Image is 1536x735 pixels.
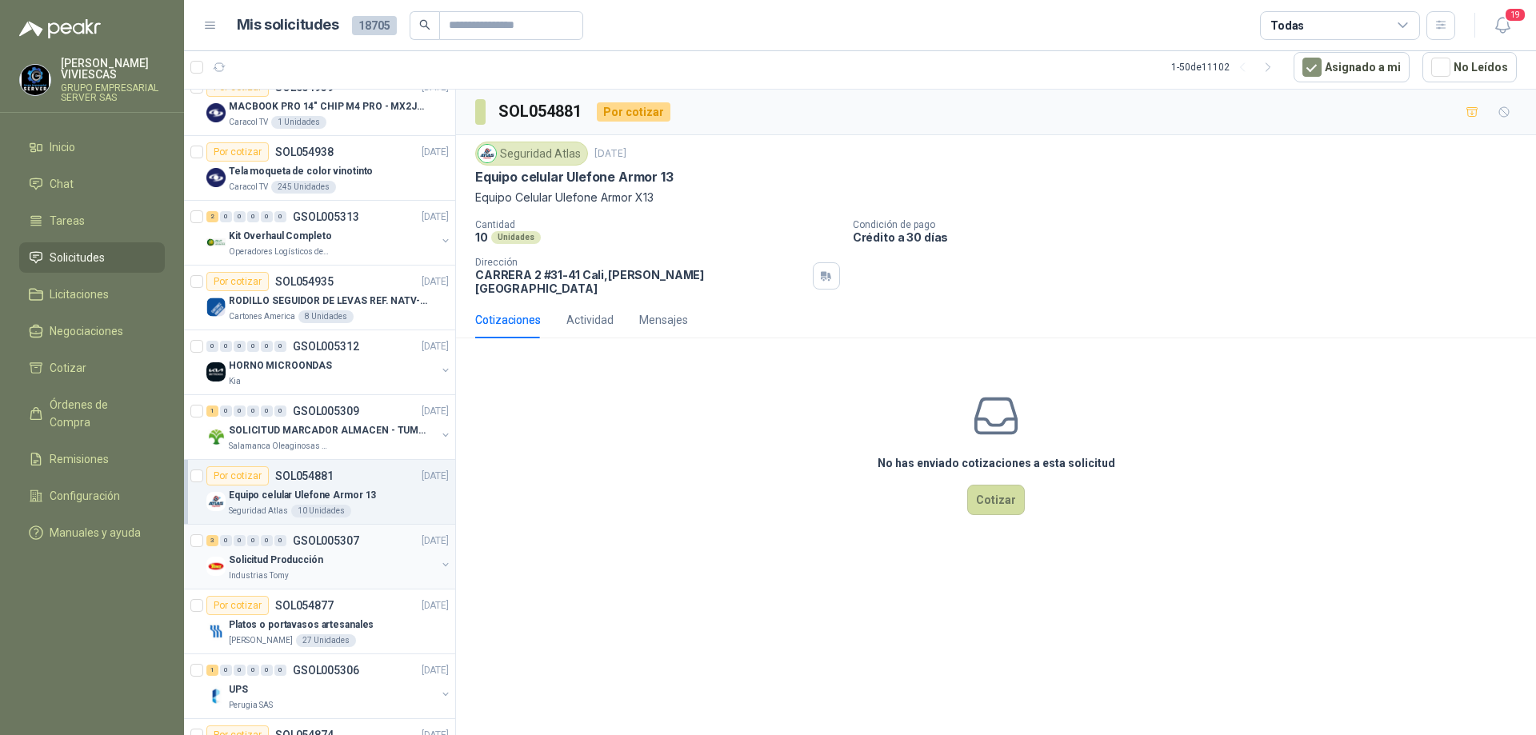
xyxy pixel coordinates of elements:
[20,65,50,95] img: Company Logo
[352,16,397,35] span: 18705
[1422,52,1517,82] button: No Leídos
[206,103,226,122] img: Company Logo
[422,404,449,419] p: [DATE]
[184,266,455,330] a: Por cotizarSOL054935[DATE] Company LogoRODILLO SEGUIDOR DE LEVAS REF. NATV-17-PPA [PERSON_NAME]Ca...
[50,322,123,340] span: Negociaciones
[422,663,449,678] p: [DATE]
[229,553,323,568] p: Solicitud Producción
[247,211,259,222] div: 0
[206,168,226,187] img: Company Logo
[234,535,246,546] div: 0
[184,589,455,654] a: Por cotizarSOL054877[DATE] Company LogoPlatos o portavasos artesanales[PERSON_NAME]27 Unidades
[50,138,75,156] span: Inicio
[19,19,101,38] img: Logo peakr
[498,99,584,124] h3: SOL054881
[206,535,218,546] div: 3
[50,249,105,266] span: Solicitudes
[229,505,288,517] p: Seguridad Atlas
[293,535,359,546] p: GSOL005307
[206,686,226,705] img: Company Logo
[229,164,373,179] p: Tela moqueta de color vinotinto
[229,569,289,582] p: Industrias Tomy
[206,531,452,582] a: 3 0 0 0 0 0 GSOL005307[DATE] Company LogoSolicitud ProducciónIndustrias Tomy
[237,14,339,37] h1: Mis solicitudes
[293,665,359,676] p: GSOL005306
[261,341,273,352] div: 0
[274,211,286,222] div: 0
[19,169,165,199] a: Chat
[229,229,331,244] p: Kit Overhaul Completo
[206,466,269,485] div: Por cotizar
[206,272,269,291] div: Por cotizar
[274,405,286,417] div: 0
[206,427,226,446] img: Company Logo
[274,341,286,352] div: 0
[475,311,541,329] div: Cotizaciones
[19,279,165,310] a: Licitaciones
[261,211,273,222] div: 0
[206,337,452,388] a: 0 0 0 0 0 0 GSOL005312[DATE] Company LogoHORNO MICROONDASKia
[220,535,232,546] div: 0
[234,405,246,417] div: 0
[419,19,430,30] span: search
[422,339,449,354] p: [DATE]
[475,189,1517,206] p: Equipo Celular Ulefone Armor X13
[229,358,332,373] p: HORNO MICROONDAS
[296,634,356,647] div: 27 Unidades
[220,211,232,222] div: 0
[19,353,165,383] a: Cotizar
[50,524,141,541] span: Manuales y ayuda
[206,492,226,511] img: Company Logo
[478,145,496,162] img: Company Logo
[475,219,840,230] p: Cantidad
[184,136,455,201] a: Por cotizarSOL054938[DATE] Company LogoTela moqueta de color vinotintoCaracol TV245 Unidades
[293,211,359,222] p: GSOL005313
[229,682,248,697] p: UPS
[206,298,226,317] img: Company Logo
[220,665,232,676] div: 0
[229,488,376,503] p: Equipo celular Ulefone Armor 13
[206,341,218,352] div: 0
[475,230,488,244] p: 10
[422,274,449,290] p: [DATE]
[206,621,226,641] img: Company Logo
[475,169,673,186] p: Equipo celular Ulefone Armor 13
[206,207,452,258] a: 2 0 0 0 0 0 GSOL005313[DATE] Company LogoKit Overhaul CompletoOperadores Logísticos del Caribe
[50,450,109,468] span: Remisiones
[184,71,455,136] a: Por cotizarSOL054939[DATE] Company LogoMACBOOK PRO 14" CHIP M4 PRO - MX2J3E/ACaracol TV1 Unidades
[50,286,109,303] span: Licitaciones
[50,175,74,193] span: Chat
[298,310,354,323] div: 8 Unidades
[261,535,273,546] div: 0
[19,481,165,511] a: Configuración
[853,230,1530,244] p: Crédito a 30 días
[234,211,246,222] div: 0
[206,211,218,222] div: 2
[967,485,1025,515] button: Cotizar
[234,341,246,352] div: 0
[878,454,1115,472] h3: No has enviado cotizaciones a esta solicitud
[475,268,806,295] p: CARRERA 2 #31-41 Cali , [PERSON_NAME][GEOGRAPHIC_DATA]
[274,535,286,546] div: 0
[206,596,269,615] div: Por cotizar
[1270,17,1304,34] div: Todas
[19,206,165,236] a: Tareas
[19,242,165,273] a: Solicitudes
[229,440,330,453] p: Salamanca Oleaginosas SAS
[61,83,165,102] p: GRUPO EMPRESARIAL SERVER SAS
[206,401,452,453] a: 1 0 0 0 0 0 GSOL005309[DATE] Company LogoSOLICITUD MARCADOR ALMACEN - TUMACOSalamanca Oleaginosas...
[1294,52,1410,82] button: Asignado a mi
[19,316,165,346] a: Negociaciones
[247,535,259,546] div: 0
[853,219,1530,230] p: Condición de pago
[229,181,268,194] p: Caracol TV
[247,405,259,417] div: 0
[229,375,241,388] p: Kia
[1488,11,1517,40] button: 19
[271,181,336,194] div: 245 Unidades
[19,389,165,437] a: Órdenes de Compra
[234,665,246,676] div: 0
[293,405,359,417] p: GSOL005309
[1504,7,1526,22] span: 19
[50,212,85,230] span: Tareas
